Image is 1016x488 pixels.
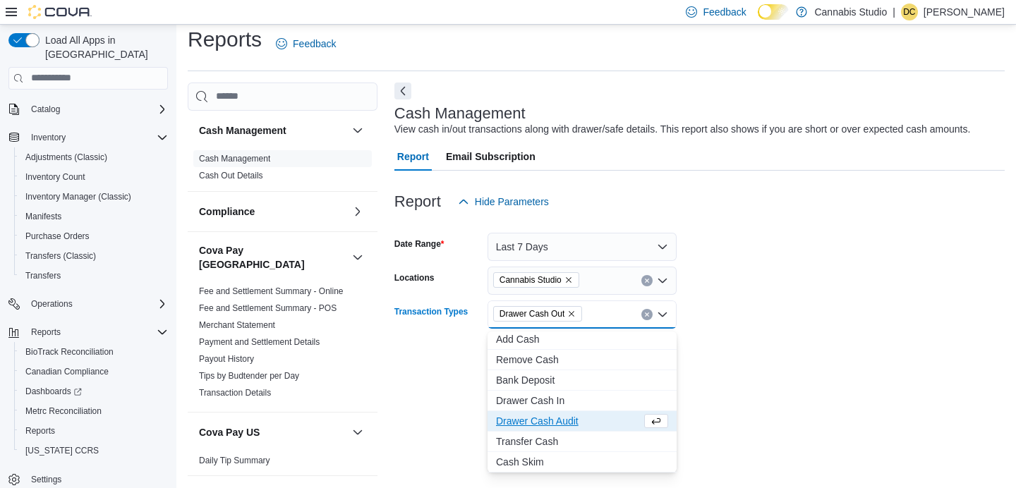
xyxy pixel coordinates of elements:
[564,276,573,284] button: Remove Cannabis Studio from selection in this group
[488,370,677,391] button: Bank Deposit
[25,366,109,377] span: Canadian Compliance
[397,142,429,171] span: Report
[488,233,677,261] button: Last 7 Days
[893,4,895,20] p: |
[25,129,168,146] span: Inventory
[40,33,168,61] span: Load All Apps in [GEOGRAPHIC_DATA]
[20,169,91,185] a: Inventory Count
[496,414,641,428] span: Drawer Cash Audit
[20,228,168,245] span: Purchase Orders
[199,337,320,347] a: Payment and Settlement Details
[188,452,377,475] div: Cova Pay US
[199,354,254,364] a: Payout History
[199,425,346,439] button: Cova Pay US
[199,170,263,181] span: Cash Out Details
[488,432,677,452] button: Transfer Cash
[199,153,270,164] span: Cash Management
[25,295,78,312] button: Operations
[20,403,168,420] span: Metrc Reconciliation
[25,346,114,358] span: BioTrack Reconciliation
[25,324,66,341] button: Reports
[20,267,66,284] a: Transfers
[20,169,168,185] span: Inventory Count
[14,187,174,207] button: Inventory Manager (Classic)
[25,270,61,281] span: Transfers
[901,4,918,20] div: Daniel Castillo
[500,273,562,287] span: Cannabis Studio
[199,353,254,365] span: Payout History
[199,456,270,465] a: Daily Tip Summary
[199,286,344,297] span: Fee and Settlement Summary - Online
[25,295,168,312] span: Operations
[199,455,270,466] span: Daily Tip Summary
[20,403,107,420] a: Metrc Reconciliation
[25,129,71,146] button: Inventory
[20,149,168,166] span: Adjustments (Classic)
[496,434,668,449] span: Transfer Cash
[25,386,82,397] span: Dashboards
[496,455,668,469] span: Cash Skim
[488,411,677,432] button: Drawer Cash Audit
[25,405,102,417] span: Metrc Reconciliation
[199,286,344,296] a: Fee and Settlement Summary - Online
[493,272,579,288] span: Cannabis Studio
[199,205,255,219] h3: Compliance
[20,208,67,225] a: Manifests
[14,382,174,401] a: Dashboards
[14,421,174,441] button: Reports
[20,248,102,264] a: Transfers (Classic)
[20,442,104,459] a: [US_STATE] CCRS
[758,4,790,20] input: Dark Mode
[20,188,168,205] span: Inventory Manager (Classic)
[14,362,174,382] button: Canadian Compliance
[25,425,55,437] span: Reports
[394,238,445,250] label: Date Range
[20,442,168,459] span: Washington CCRS
[199,205,346,219] button: Compliance
[31,298,73,310] span: Operations
[199,154,270,164] a: Cash Management
[703,5,746,19] span: Feedback
[14,441,174,460] button: [US_STATE] CCRS
[488,350,677,370] button: Remove Cash
[488,391,677,411] button: Drawer Cash In
[3,128,174,147] button: Inventory
[20,149,113,166] a: Adjustments (Classic)
[924,4,1005,20] p: [PERSON_NAME]
[31,104,60,115] span: Catalog
[14,226,174,246] button: Purchase Orders
[199,371,299,381] a: Tips by Budtender per Day
[20,383,168,400] span: Dashboards
[20,208,168,225] span: Manifests
[270,30,341,58] a: Feedback
[488,452,677,472] button: Cash Skim
[25,250,96,262] span: Transfers (Classic)
[20,267,168,284] span: Transfers
[349,249,366,266] button: Cova Pay [GEOGRAPHIC_DATA]
[657,275,668,286] button: Open list of options
[28,5,92,19] img: Cova
[25,211,61,222] span: Manifests
[20,343,168,360] span: BioTrack Reconciliation
[14,342,174,362] button: BioTrack Reconciliation
[3,99,174,119] button: Catalog
[496,394,668,408] span: Drawer Cash In
[188,283,377,412] div: Cova Pay [GEOGRAPHIC_DATA]
[488,268,677,472] div: Choose from the following options
[199,303,337,314] span: Fee and Settlement Summary - POS
[349,122,366,139] button: Cash Management
[25,101,66,118] button: Catalog
[20,363,168,380] span: Canadian Compliance
[14,266,174,286] button: Transfers
[496,332,668,346] span: Add Cash
[25,171,85,183] span: Inventory Count
[293,37,336,51] span: Feedback
[3,322,174,342] button: Reports
[567,310,576,318] button: Remove Drawer Cash Out from selection in this group
[475,195,549,209] span: Hide Parameters
[903,4,915,20] span: DC
[14,207,174,226] button: Manifests
[199,320,275,330] a: Merchant Statement
[814,4,887,20] p: Cannabis Studio
[199,243,346,272] button: Cova Pay [GEOGRAPHIC_DATA]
